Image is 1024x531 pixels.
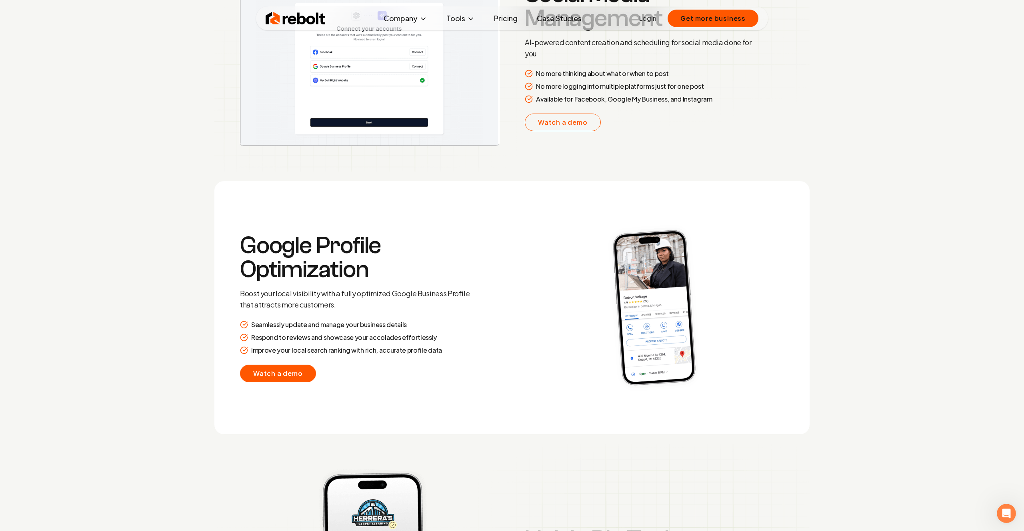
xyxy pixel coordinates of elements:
a: Watch a demo [525,114,601,131]
p: Seamlessly update and manage your business details [251,320,407,329]
a: Watch a demo [240,365,316,382]
p: No more logging into multiple platforms just for one post [536,82,704,91]
iframe: Intercom live chat [997,504,1016,523]
button: Company [377,10,434,26]
p: Respond to reviews and showcase your accolades effortlessly [251,333,437,342]
p: Available for Facebook, Google My Business, and Instagram [536,94,712,104]
h3: Google Profile Optimization [240,234,470,281]
a: Pricing [488,10,524,26]
button: Tools [440,10,481,26]
img: Social Preview [525,207,784,409]
img: Rebolt Logo [266,10,326,26]
p: AI-powered content creation and scheduling for social media done for you [525,37,755,59]
a: Case Studies [530,10,588,26]
p: Boost your local visibility with a fully optimized Google Business Profile that attracts more cus... [240,288,470,310]
p: No more thinking about what or when to post [536,69,668,78]
button: Get more business [668,10,758,27]
p: Improve your local search ranking with rich, accurate profile data [251,345,442,355]
a: Login [639,14,656,23]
